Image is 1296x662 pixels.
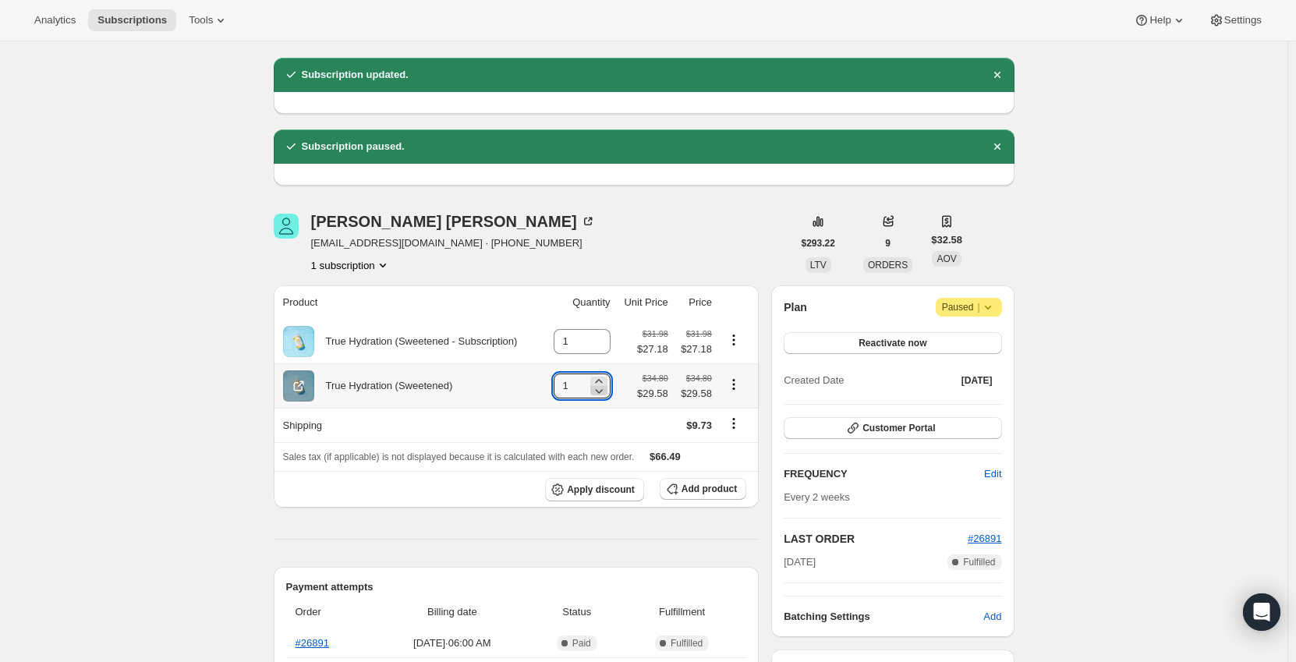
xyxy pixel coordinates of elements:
span: Add product [682,483,737,495]
span: [EMAIL_ADDRESS][DOMAIN_NAME] · [PHONE_NUMBER] [311,235,596,251]
button: Help [1124,9,1195,31]
button: Reactivate now [784,332,1001,354]
span: Analytics [34,14,76,27]
span: Fulfilled [671,637,703,650]
button: Subscriptions [88,9,176,31]
button: #26891 [968,531,1001,547]
button: Add [974,604,1011,629]
button: Settings [1199,9,1271,31]
th: Price [673,285,717,320]
th: Product [274,285,544,320]
button: Tools [179,9,238,31]
a: #26891 [968,533,1001,544]
span: Edit [984,466,1001,482]
span: Settings [1224,14,1262,27]
button: Shipping actions [721,415,746,432]
th: Order [286,595,374,629]
button: Product actions [721,331,746,349]
button: Edit [975,462,1011,487]
small: $31.98 [643,329,668,338]
button: Product actions [721,376,746,393]
div: Open Intercom Messenger [1243,593,1280,631]
div: [PERSON_NAME] [PERSON_NAME] [311,214,596,229]
div: True Hydration (Sweetened) [314,378,453,394]
span: $293.22 [802,237,835,250]
h6: Batching Settings [784,609,983,625]
span: Wilda Etienne [274,214,299,239]
button: [DATE] [952,370,1002,391]
span: Customer Portal [862,422,935,434]
span: Paused [942,299,996,315]
button: Analytics [25,9,85,31]
span: Add [983,609,1001,625]
h2: Plan [784,299,807,315]
h2: LAST ORDER [784,531,968,547]
span: $27.18 [678,342,712,357]
span: Help [1149,14,1170,27]
h2: Payment attempts [286,579,747,595]
button: Customer Portal [784,417,1001,439]
span: | [977,301,979,313]
span: ORDERS [868,260,908,271]
button: Apply discount [545,478,644,501]
span: [DATE] [961,374,993,387]
th: Shipping [274,408,544,442]
a: #26891 [296,637,329,649]
button: 9 [876,232,900,254]
span: Reactivate now [859,337,926,349]
span: Paid [572,637,591,650]
button: Dismiss notification [986,64,1008,86]
span: $66.49 [650,451,681,462]
span: $27.18 [637,342,668,357]
span: Fulfilled [963,556,995,568]
span: $29.58 [678,386,712,402]
button: Product actions [311,257,391,273]
button: $293.22 [792,232,845,254]
span: Fulfillment [627,604,737,620]
small: $31.98 [686,329,712,338]
span: [DATE] [784,554,816,570]
span: Subscriptions [97,14,167,27]
small: $34.80 [686,373,712,383]
span: Every 2 weeks [784,491,850,503]
small: $34.80 [643,373,668,383]
span: $29.58 [637,386,668,402]
span: Status [536,604,618,620]
button: Dismiss notification [986,136,1008,158]
span: Sales tax (if applicable) is not displayed because it is calculated with each new order. [283,451,635,462]
img: product img [283,326,314,357]
th: Quantity [543,285,614,320]
span: AOV [937,253,956,264]
span: LTV [810,260,827,271]
span: Billing date [377,604,526,620]
h2: Subscription updated. [302,67,409,83]
h2: Subscription paused. [302,139,405,154]
span: Apply discount [567,483,635,496]
span: $9.73 [686,420,712,431]
span: 9 [885,237,891,250]
span: Created Date [784,373,844,388]
div: True Hydration (Sweetened - Subscription) [314,334,518,349]
button: Add product [660,478,746,500]
span: $32.58 [931,232,962,248]
th: Unit Price [615,285,673,320]
h2: FREQUENCY [784,466,984,482]
span: Tools [189,14,213,27]
span: [DATE] · 06:00 AM [377,635,526,651]
img: product img [283,370,314,402]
